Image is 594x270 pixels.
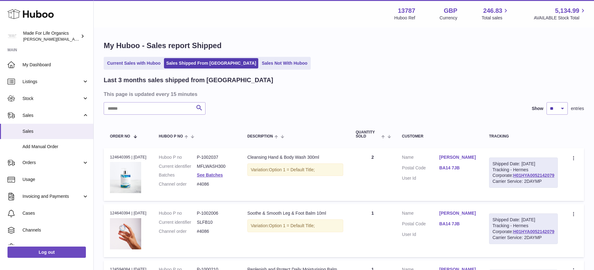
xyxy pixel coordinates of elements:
[110,154,146,160] div: 124640395 | [DATE]
[159,172,197,178] dt: Batches
[110,162,141,193] img: made-for-life-organics-hand-and-body-wash-mflhandwash-1.jpg
[110,134,130,138] span: Order No
[402,134,477,138] div: Customer
[159,210,197,216] dt: Huboo P no
[197,219,235,225] dd: SLFB10
[22,96,82,102] span: Stock
[247,163,343,176] div: Variation:
[159,219,197,225] dt: Current identifier
[482,7,509,21] a: 246.83 Total sales
[197,228,235,234] dd: #4086
[7,32,17,41] img: geoff.winwood@madeforlifeorganics.com
[22,79,82,85] span: Listings
[444,7,457,15] strong: GBP
[22,144,89,150] span: Add Manual Order
[489,213,558,244] div: Tracking - Hermes Corporate:
[22,210,89,216] span: Cases
[269,223,315,228] span: Option 1 = Default Title;
[513,173,554,178] a: H01HYA0052142079
[22,193,82,199] span: Invoicing and Payments
[197,210,235,216] dd: P-1002006
[439,221,477,227] a: BA14 7JB
[493,178,554,184] div: Carrier Service: 2DAYMP
[402,154,439,162] dt: Name
[159,163,197,169] dt: Current identifier
[159,181,197,187] dt: Channel order
[439,165,477,171] a: BA14 7JB
[23,37,159,42] span: [PERSON_NAME][EMAIL_ADDRESS][PERSON_NAME][DOMAIN_NAME]
[402,221,439,228] dt: Postal Code
[22,112,82,118] span: Sales
[349,204,396,257] td: 1
[398,7,415,15] strong: 13787
[489,134,558,138] div: Tracking
[439,210,477,216] a: [PERSON_NAME]
[23,30,79,42] div: Made For Life Organics
[159,154,197,160] dt: Huboo P no
[104,76,273,84] h2: Last 3 months sales shipped from [GEOGRAPHIC_DATA]
[402,232,439,237] dt: User Id
[493,217,554,223] div: Shipped Date: [DATE]
[394,15,415,21] div: Huboo Ref
[110,218,141,249] img: soothe-_-smooth-leg-_-foot-balm-10ml-slfb10-5.jpg
[104,41,584,51] h1: My Huboo - Sales report Shipped
[247,154,343,160] div: Cleansing Hand & Body Wash 300ml
[439,154,477,160] a: [PERSON_NAME]
[247,219,343,232] div: Variation:
[22,128,89,134] span: Sales
[571,106,584,112] span: entries
[489,157,558,188] div: Tracking - Hermes Corporate:
[532,106,543,112] label: Show
[493,235,554,241] div: Carrier Service: 2DAYMP
[440,15,458,21] div: Currency
[356,130,380,138] span: Quantity Sold
[513,229,554,234] a: H01HYA0052142079
[247,134,273,138] span: Description
[22,177,89,182] span: Usage
[534,7,587,21] a: 5,134.99 AVAILABLE Stock Total
[493,161,554,167] div: Shipped Date: [DATE]
[197,181,235,187] dd: #4086
[105,58,163,68] a: Current Sales with Huboo
[7,247,86,258] a: Log out
[402,165,439,172] dt: Postal Code
[402,210,439,218] dt: Name
[483,7,502,15] span: 246.83
[22,227,89,233] span: Channels
[22,160,82,166] span: Orders
[197,172,223,177] a: See Batches
[110,210,146,216] div: 124640394 | [DATE]
[104,91,582,97] h3: This page is updated every 15 minutes
[349,148,396,201] td: 2
[159,228,197,234] dt: Channel order
[260,58,309,68] a: Sales Not With Huboo
[197,163,235,169] dd: MFLWASH300
[164,58,258,68] a: Sales Shipped From [GEOGRAPHIC_DATA]
[269,167,315,172] span: Option 1 = Default Title;
[22,62,89,68] span: My Dashboard
[197,154,235,160] dd: P-1002037
[22,244,89,250] span: Settings
[555,7,579,15] span: 5,134.99
[247,210,343,216] div: Soothe & Smooth Leg & Foot Balm 10ml
[482,15,509,21] span: Total sales
[402,175,439,181] dt: User Id
[159,134,183,138] span: Huboo P no
[534,15,587,21] span: AVAILABLE Stock Total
